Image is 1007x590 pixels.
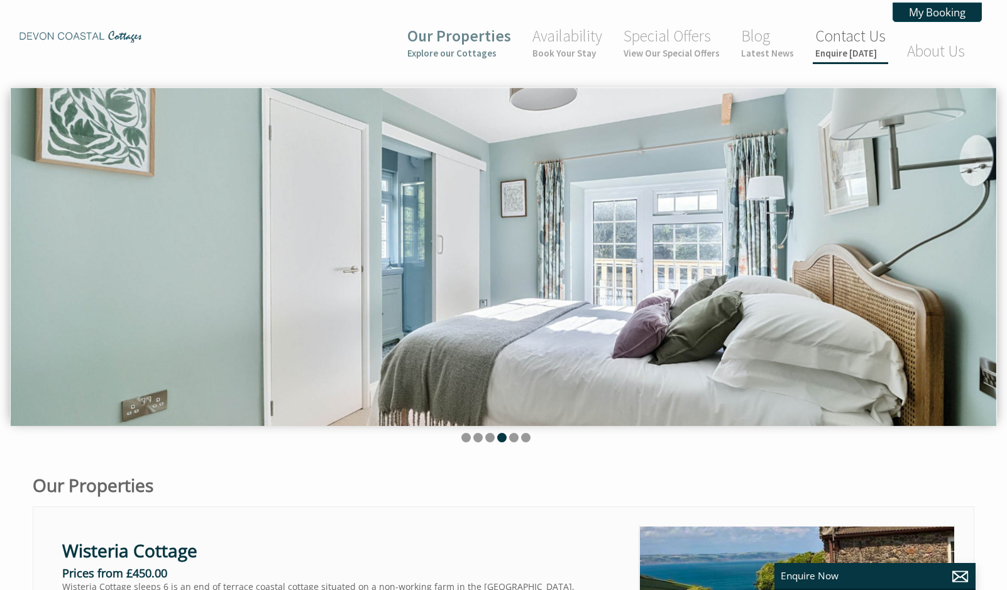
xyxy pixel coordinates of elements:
h3: Prices from £450.00 [62,565,629,581]
a: BlogLatest News [741,26,794,59]
img: Devon Coastal Cottages [18,31,143,43]
a: Wisteria Cottage [62,538,197,562]
small: Enquire [DATE] [815,47,886,59]
a: Special OffersView Our Special Offers [624,26,720,59]
a: Contact UsEnquire [DATE] [815,26,886,59]
a: AvailabilityBook Your Stay [532,26,602,59]
p: Enquire Now [781,569,969,582]
a: Our PropertiesExplore our Cottages [407,26,511,59]
h1: Our Properties [33,473,645,497]
small: Book Your Stay [532,47,602,59]
small: Latest News [741,47,794,59]
small: Explore our Cottages [407,47,511,59]
a: My Booking [893,3,982,22]
small: View Our Special Offers [624,47,720,59]
a: About Us [907,41,965,61]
